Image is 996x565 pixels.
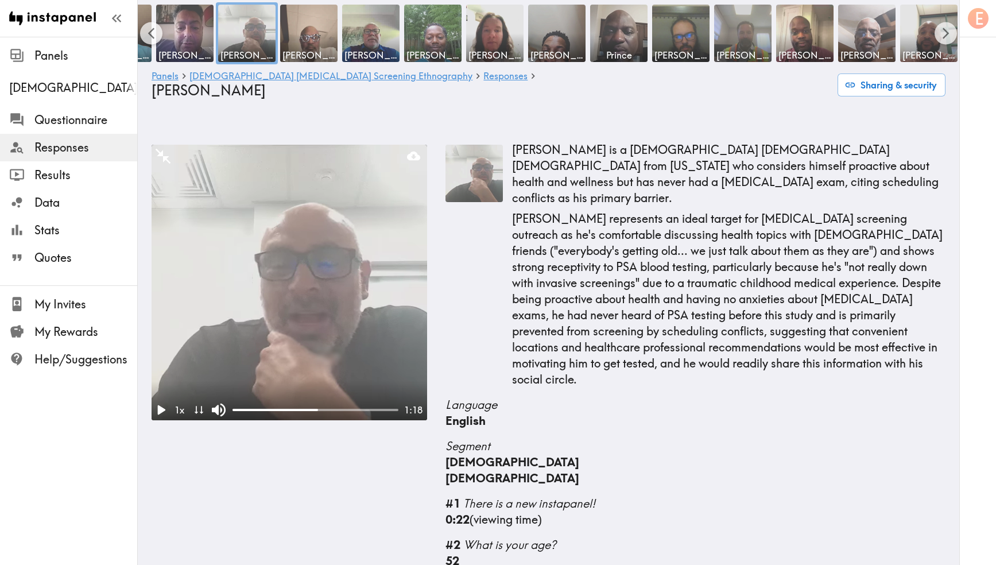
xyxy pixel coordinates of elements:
[512,142,945,206] p: [PERSON_NAME] is a [DEMOGRAPHIC_DATA] [DEMOGRAPHIC_DATA] [DEMOGRAPHIC_DATA] from [US_STATE] who c...
[154,2,216,64] a: [PERSON_NAME]
[483,71,528,82] a: Responses
[445,512,470,527] b: 0:22
[967,7,990,30] button: E
[526,2,588,64] a: [PERSON_NAME]
[398,404,427,416] div: 1:18
[210,401,228,419] button: Mute
[402,2,464,64] a: [PERSON_NAME]
[34,250,137,266] span: Quotes
[34,112,137,128] span: Questionnaire
[935,22,957,45] button: Scroll right
[406,49,459,61] span: [PERSON_NAME]
[712,2,774,64] a: [PERSON_NAME]
[463,537,556,552] span: What is your age?
[778,49,831,61] span: [PERSON_NAME]
[716,49,769,61] span: [PERSON_NAME]
[140,22,162,45] button: Scroll left
[152,401,170,419] button: Play
[592,49,645,61] span: Prince
[189,71,472,82] a: [DEMOGRAPHIC_DATA] [MEDICAL_DATA] Screening Ethnography
[530,49,583,61] span: [PERSON_NAME]
[34,195,137,211] span: Data
[445,537,460,552] b: #2
[840,49,893,61] span: [PERSON_NAME]
[34,140,137,156] span: Responses
[898,2,960,64] a: [PERSON_NAME]
[445,471,579,485] span: [DEMOGRAPHIC_DATA]
[445,413,486,428] span: English
[34,222,137,238] span: Stats
[588,2,650,64] a: Prince
[34,167,137,183] span: Results
[154,147,172,165] button: Minimize
[512,211,945,388] p: [PERSON_NAME] represents an ideal target for [MEDICAL_DATA] screening outreach as he's comfortabl...
[34,296,137,312] span: My Invites
[445,455,579,469] span: [DEMOGRAPHIC_DATA]
[445,397,497,412] span: Language
[152,82,266,99] span: [PERSON_NAME]
[774,2,836,64] a: [PERSON_NAME]
[838,73,945,96] button: Sharing & security
[654,49,707,61] span: [PERSON_NAME]
[468,49,521,61] span: [PERSON_NAME]
[975,9,983,29] span: E
[282,49,335,61] span: [PERSON_NAME]
[34,324,137,340] span: My Rewards
[158,49,211,61] span: [PERSON_NAME]
[902,49,955,61] span: [PERSON_NAME]
[445,512,945,528] div: (viewing time)
[9,80,137,96] div: Male Prostate Cancer Screening Ethnography
[340,2,402,64] a: [PERSON_NAME]
[152,71,179,82] a: Panels
[34,351,137,367] span: Help/Suggestions
[152,145,427,420] figure: MinimizePlay1xMute1:18
[464,2,526,64] a: [PERSON_NAME]
[650,2,712,64] a: [PERSON_NAME]
[34,48,137,64] span: Panels
[216,2,278,64] a: [PERSON_NAME]
[445,496,460,510] b: #1
[278,2,340,64] a: [PERSON_NAME]
[445,145,503,202] img: Thumbnail
[445,439,490,453] span: Segment
[9,80,137,96] span: [DEMOGRAPHIC_DATA] [MEDICAL_DATA] Screening Ethnography
[344,49,397,61] span: [PERSON_NAME]
[170,401,189,419] div: 1 x
[836,2,898,64] a: [PERSON_NAME]
[463,496,595,510] span: There is a new instapanel!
